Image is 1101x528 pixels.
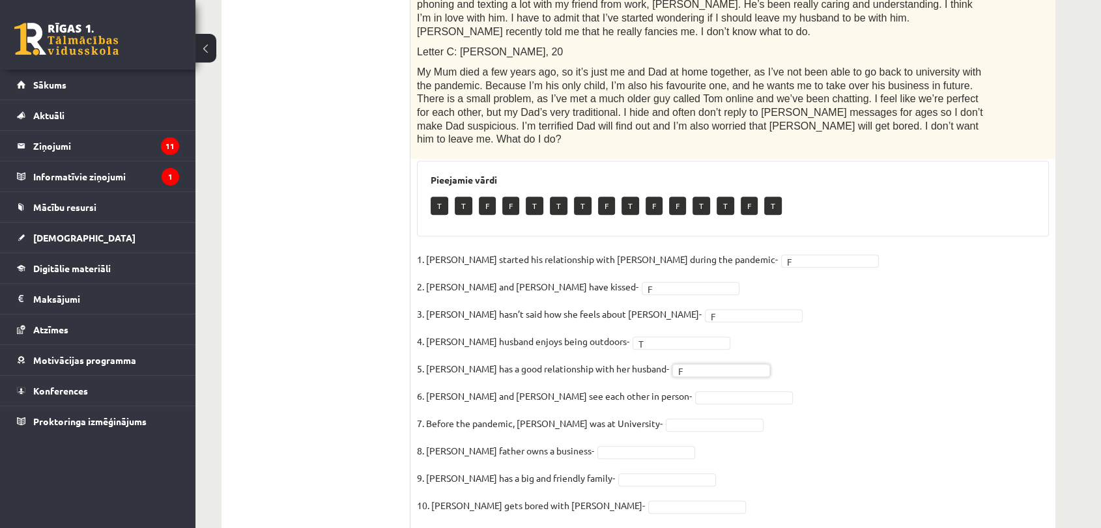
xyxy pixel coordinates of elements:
[574,197,592,215] p: T
[417,331,629,351] p: 4. [PERSON_NAME] husband enjoys being outdoors-
[678,365,752,378] span: F
[455,197,472,215] p: T
[33,324,68,335] span: Atzīmes
[162,168,179,186] i: 1
[711,310,785,323] span: F
[33,262,111,274] span: Digitālie materiāli
[479,197,496,215] p: F
[787,255,861,268] span: F
[417,386,692,406] p: 6. [PERSON_NAME] and [PERSON_NAME] see each other in person-
[764,197,782,215] p: T
[161,137,179,155] i: 11
[672,364,770,377] a: F
[648,283,722,296] span: F
[417,304,702,324] p: 3. [PERSON_NAME] hasn’t said how she feels about [PERSON_NAME]-
[33,354,136,366] span: Motivācijas programma
[33,161,179,191] legend: Informatīvie ziņojumi
[705,309,803,322] a: F
[33,201,96,213] span: Mācību resursi
[33,415,147,427] span: Proktoringa izmēģinājums
[431,197,448,215] p: T
[33,284,179,314] legend: Maksājumi
[17,131,179,161] a: Ziņojumi11
[17,406,179,436] a: Proktoringa izmēģinājums
[17,284,179,314] a: Maksājumi
[417,495,645,515] p: 10. [PERSON_NAME] gets bored with [PERSON_NAME]-
[33,109,64,121] span: Aktuāli
[642,282,739,295] a: F
[17,100,179,130] a: Aktuāli
[781,255,879,268] a: F
[633,337,730,350] a: T
[33,385,88,396] span: Konferences
[17,345,179,375] a: Motivācijas programma
[417,359,669,378] p: 5. [PERSON_NAME] has a good relationship with her husband-
[17,223,179,253] a: [DEMOGRAPHIC_DATA]
[33,232,136,243] span: [DEMOGRAPHIC_DATA]
[741,197,758,215] p: F
[638,337,713,350] span: T
[693,197,710,215] p: T
[502,197,519,215] p: F
[622,197,639,215] p: T
[14,23,119,55] a: Rīgas 1. Tālmācības vidusskola
[417,66,983,145] span: My Mum died a few years ago, so it’s just me and Dad at home together, as I’ve not been able to g...
[17,161,179,191] a: Informatīvie ziņojumi1
[417,468,615,488] p: 9. [PERSON_NAME] has a big and friendly family-
[417,441,594,460] p: 8. [PERSON_NAME] father owns a business-
[550,197,567,215] p: T
[598,197,615,215] p: F
[17,192,179,222] a: Mācību resursi
[717,197,734,215] p: T
[646,197,663,215] p: F
[17,314,179,344] a: Atzīmes
[33,79,66,90] span: Sākums
[417,413,663,433] p: 7. Before the pandemic, [PERSON_NAME] was at University-
[417,249,778,269] p: 1. [PERSON_NAME] started his relationship with [PERSON_NAME] during the pandemic-
[669,197,686,215] p: F
[417,277,638,296] p: 2. [PERSON_NAME] and [PERSON_NAME] have kissed-
[417,46,563,57] span: Letter C: [PERSON_NAME], 20
[17,70,179,100] a: Sākums
[431,174,1035,186] h3: Pieejamie vārdi
[17,376,179,406] a: Konferences
[33,131,179,161] legend: Ziņojumi
[526,197,543,215] p: T
[17,253,179,283] a: Digitālie materiāli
